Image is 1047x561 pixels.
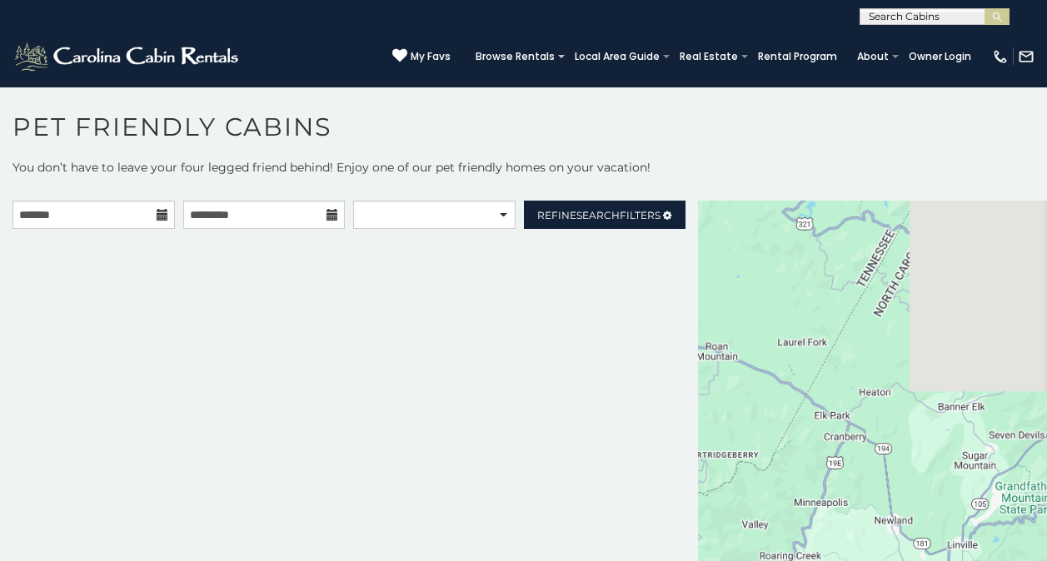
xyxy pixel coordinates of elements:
span: My Favs [411,49,451,64]
a: RefineSearchFilters [524,201,686,229]
a: Owner Login [900,45,980,68]
a: Browse Rentals [467,45,563,68]
a: Real Estate [671,45,746,68]
span: Refine Filters [537,209,661,221]
a: Local Area Guide [566,45,668,68]
img: mail-regular-white.png [1018,48,1035,65]
span: Search [576,209,620,221]
img: phone-regular-white.png [992,48,1009,65]
img: White-1-2.png [12,40,243,73]
a: Rental Program [750,45,845,68]
a: My Favs [392,48,451,65]
a: About [849,45,897,68]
